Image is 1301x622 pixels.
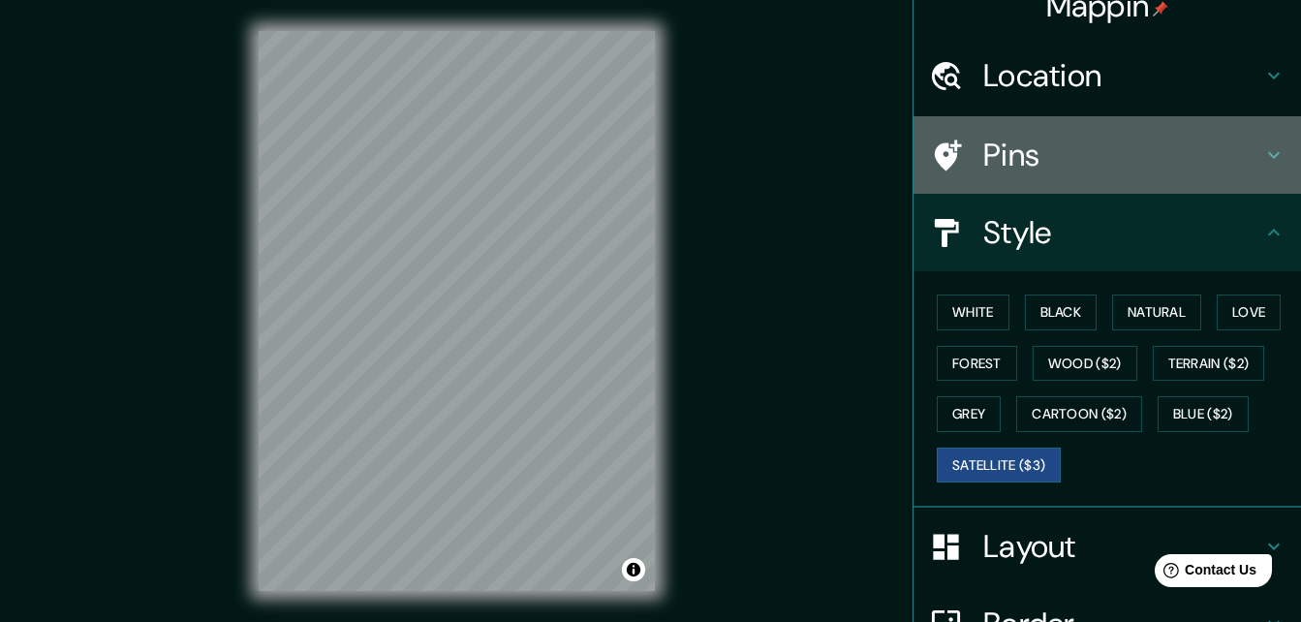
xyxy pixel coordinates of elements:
button: Wood ($2) [1033,346,1137,382]
h4: Location [983,56,1262,95]
h4: Layout [983,527,1262,566]
canvas: Map [259,31,655,591]
div: Location [914,37,1301,114]
h4: Pins [983,136,1262,174]
div: Style [914,194,1301,271]
button: Terrain ($2) [1153,346,1265,382]
h4: Style [983,213,1262,252]
button: Forest [937,346,1017,382]
button: White [937,295,1009,330]
button: Natural [1112,295,1201,330]
button: Grey [937,396,1001,432]
button: Blue ($2) [1158,396,1249,432]
iframe: Help widget launcher [1129,546,1280,601]
button: Cartoon ($2) [1016,396,1142,432]
button: Toggle attribution [622,558,645,581]
img: pin-icon.png [1153,1,1168,16]
div: Pins [914,116,1301,194]
button: Satellite ($3) [937,448,1061,483]
button: Black [1025,295,1098,330]
div: Layout [914,508,1301,585]
button: Love [1217,295,1281,330]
